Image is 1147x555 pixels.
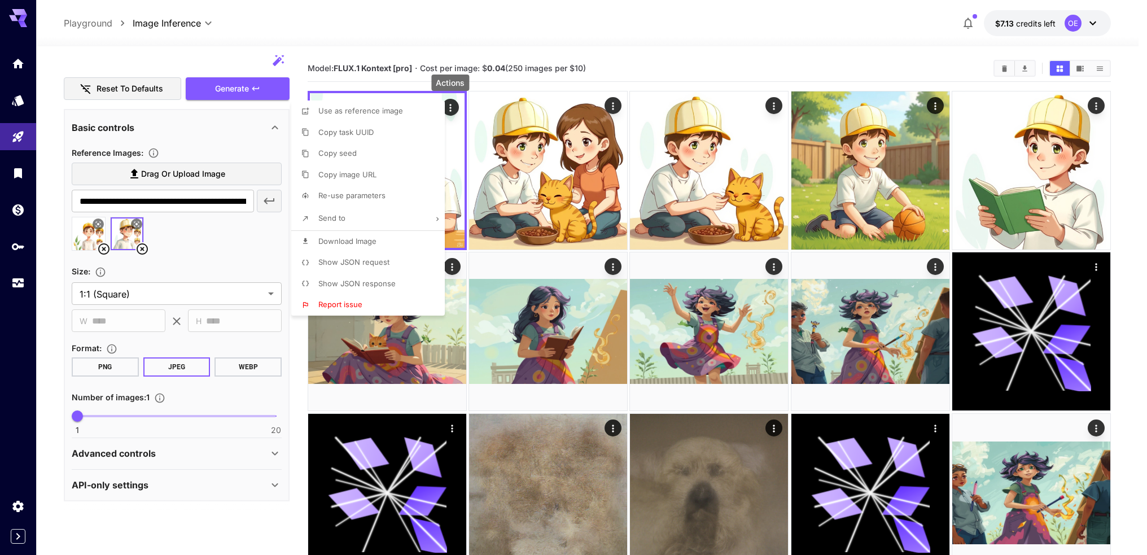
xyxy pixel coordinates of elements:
[318,237,377,246] span: Download Image
[318,191,386,200] span: Re-use parameters
[318,128,374,137] span: Copy task UUID
[318,170,377,179] span: Copy image URL
[318,106,403,115] span: Use as reference image
[318,213,345,222] span: Send to
[318,279,396,288] span: Show JSON response
[318,257,389,266] span: Show JSON request
[318,148,357,158] span: Copy seed
[431,75,469,91] div: Actions
[318,300,362,309] span: Report issue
